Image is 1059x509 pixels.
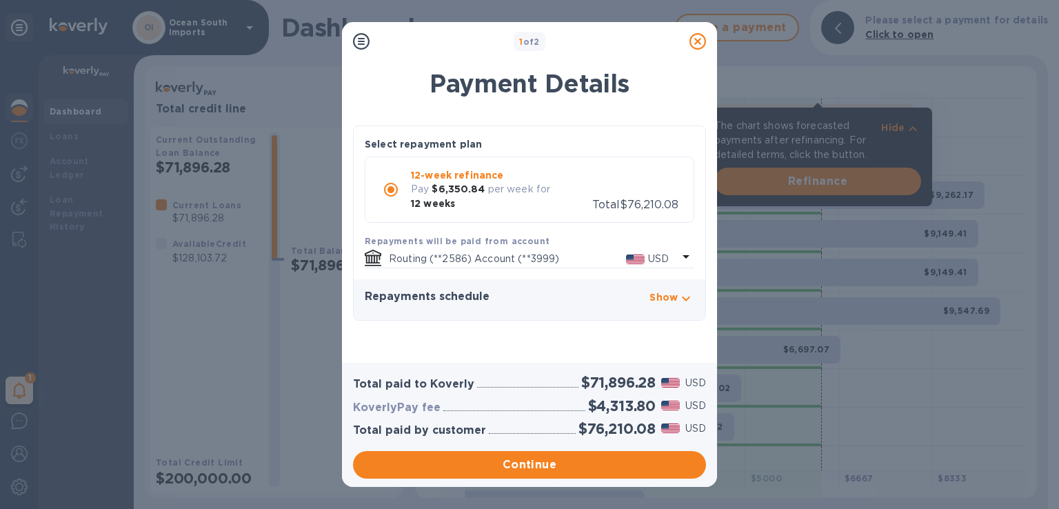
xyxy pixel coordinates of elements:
b: Repayments will be paid from account [365,236,549,246]
h3: Repayments schedule [365,290,490,303]
b: of 2 [519,37,540,47]
h1: Payment Details [353,69,706,98]
b: 12 weeks [411,198,455,209]
h3: Total paid by customer [353,424,486,437]
p: Routing (**2586) Account (**3999) [389,252,626,266]
span: Continue [364,457,695,473]
h3: KoverlyPay fee [353,401,441,415]
p: USD [685,399,706,413]
p: Select repayment plan [365,137,482,151]
img: USD [661,423,680,433]
img: USD [626,254,645,264]
p: 12-week refinance [411,168,592,182]
img: USD [661,401,680,410]
h2: $71,896.28 [581,374,656,391]
h2: $76,210.08 [578,420,656,437]
p: USD [648,252,669,266]
span: Total $76,210.08 [592,198,678,211]
img: USD [661,378,680,388]
p: per week for [488,182,551,197]
b: $6,350.84 [432,183,485,194]
button: Show [649,290,694,309]
p: USD [685,376,706,390]
p: Show [649,290,678,304]
p: USD [685,421,706,436]
p: Pay [411,182,429,197]
button: Continue [353,451,706,479]
h2: $4,313.80 [588,397,656,415]
span: 1 [519,37,523,47]
h3: Total paid to Koverly [353,378,474,391]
